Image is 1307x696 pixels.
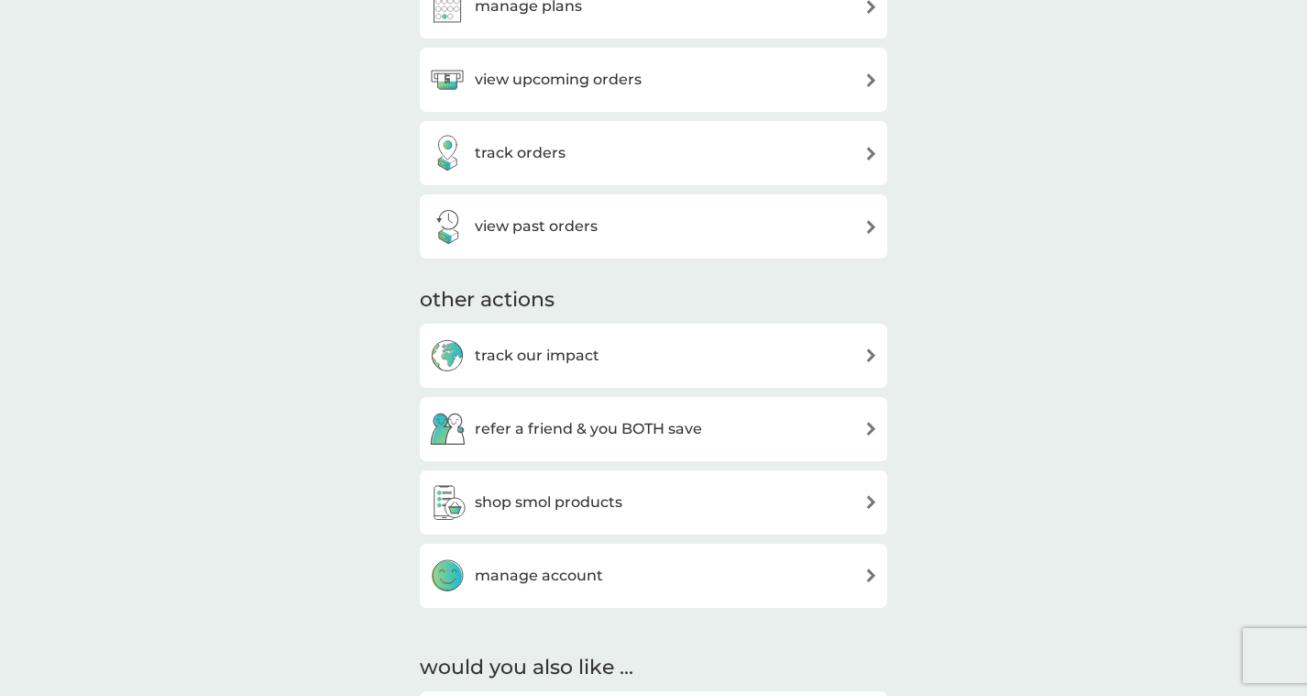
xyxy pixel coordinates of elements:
[864,73,878,87] img: arrow right
[475,344,599,368] h3: track our impact
[475,417,702,441] h3: refer a friend & you BOTH save
[864,422,878,436] img: arrow right
[475,68,642,92] h3: view upcoming orders
[864,220,878,234] img: arrow right
[864,348,878,362] img: arrow right
[475,491,622,514] h3: shop smol products
[475,141,566,165] h3: track orders
[475,215,598,238] h3: view past orders
[864,147,878,160] img: arrow right
[864,495,878,509] img: arrow right
[420,286,555,315] h3: other actions
[475,564,603,588] h3: manage account
[420,654,887,682] h2: would you also like ...
[864,569,878,582] img: arrow right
